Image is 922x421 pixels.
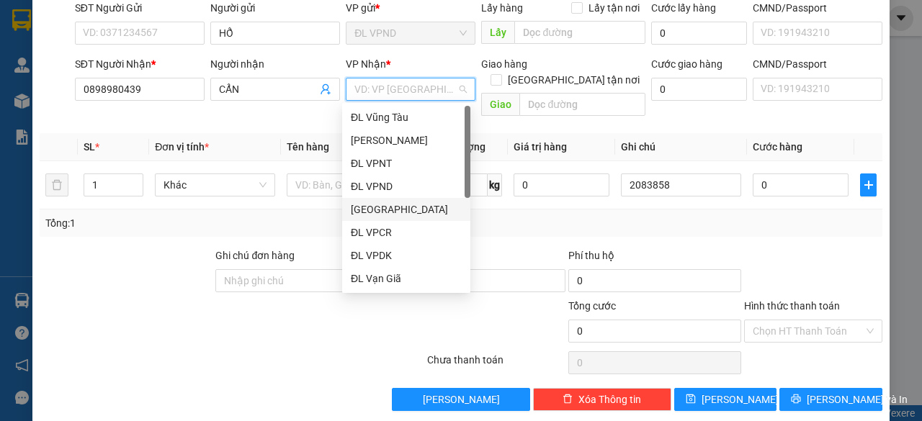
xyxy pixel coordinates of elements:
div: Chưa thanh toán [426,352,567,377]
div: ĐL DUY [342,129,470,152]
label: Cước giao hàng [651,58,722,70]
div: ĐL Vũng Tàu [342,106,470,129]
span: [PERSON_NAME] [423,391,500,407]
span: kg [488,173,502,196]
button: deleteXóa Thông tin [533,388,671,411]
span: SL [84,141,95,153]
label: Hình thức thanh toán [744,300,840,312]
input: Ghi Chú [621,173,741,196]
span: Đơn vị tính [155,141,209,153]
span: Cước hàng [753,141,802,153]
input: 0 [514,173,609,196]
button: save[PERSON_NAME] [674,388,777,411]
span: [PERSON_NAME] và In [807,391,908,407]
input: Dọc đường [514,21,645,44]
span: Khác [164,174,267,196]
div: ĐL Vạn Giã [351,271,462,286]
div: [GEOGRAPHIC_DATA] [351,202,462,217]
label: Cước lấy hàng [651,2,716,14]
span: Tên hàng [287,141,329,153]
input: Dọc đường [519,93,645,116]
button: printer[PERSON_NAME] và In [779,388,882,411]
span: printer [791,394,801,405]
input: Cước lấy hàng [651,22,747,45]
div: Tổng: 1 [45,215,357,231]
div: ĐL VPND [342,175,470,198]
div: ĐL VPNT [342,152,470,175]
span: delete [563,394,573,405]
div: Phí thu hộ [568,248,742,269]
span: VP Nhận [346,58,386,70]
span: [PERSON_NAME] [702,391,779,407]
div: ĐL VPCR [342,221,470,244]
span: Xóa Thông tin [578,391,641,407]
div: [PERSON_NAME] [351,132,462,148]
div: CMND/Passport [753,56,882,72]
input: VD: Bàn, Ghế [287,173,407,196]
label: Ghi chú đơn hàng [215,250,295,261]
div: ĐL VPDK [351,248,462,263]
div: ĐL VPND [351,178,462,194]
input: Ghi chú đơn hàng [215,269,389,292]
div: ĐL Vạn Giã [342,267,470,290]
span: save [686,394,696,405]
input: Cước giao hàng [651,78,747,101]
span: Giá trị hàng [514,141,567,153]
div: ĐL VPDK [342,244,470,267]
div: ĐL Vũng Tàu [351,109,462,125]
div: ĐL VPNT [351,155,462,171]
button: delete [45,173,68,196]
th: Ghi chú [615,133,747,161]
span: Tổng cước [568,300,616,312]
span: Lấy [481,21,514,44]
span: Giao [481,93,519,116]
span: plus [861,179,876,191]
span: [GEOGRAPHIC_DATA] tận nơi [502,72,645,88]
span: Giao hàng [481,58,527,70]
div: Người nhận [210,56,340,72]
div: ĐL Quận 1 [342,198,470,221]
button: [PERSON_NAME] [392,388,530,411]
button: plus [860,173,877,196]
span: ĐL VPND [354,22,467,44]
span: user-add [320,83,331,95]
span: Lấy hàng [481,2,523,14]
div: SĐT Người Nhận [75,56,205,72]
div: ĐL VPCR [351,225,462,240]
